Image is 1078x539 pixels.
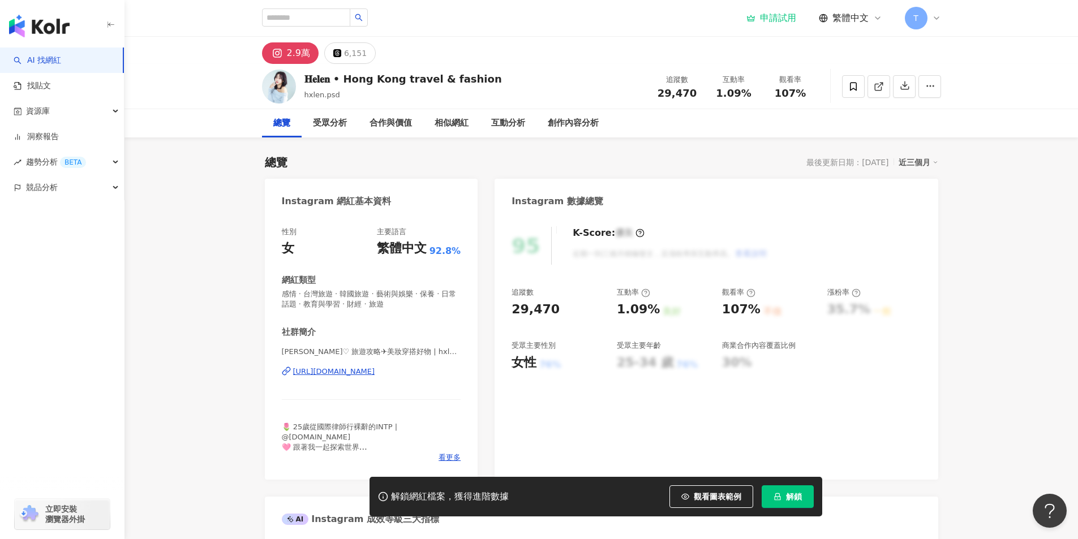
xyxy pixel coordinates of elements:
span: 觀看圖表範例 [694,492,741,501]
span: rise [14,158,22,166]
a: 洞察報告 [14,131,59,143]
div: 6,151 [344,45,367,61]
div: 追蹤數 [512,287,534,297]
span: hxlen.psd [304,90,340,99]
div: Instagram 成效等級三大指標 [282,513,439,525]
div: 受眾分析 [313,117,347,130]
button: 觀看圖表範例 [669,485,753,508]
div: [URL][DOMAIN_NAME] [293,366,375,377]
span: 解鎖 [786,492,802,501]
span: 趨勢分析 [26,149,86,175]
span: 🌷 25歲從國際律師行裸辭的INTP | @[DOMAIN_NAME] 🩷 跟著我一起探索世界 💌 DM / [EMAIL_ADDRESS][DOMAIN_NAME] ⬇️ youtube 新片... [282,422,441,472]
span: 1.09% [716,88,751,99]
a: 找貼文 [14,80,51,92]
div: 追蹤數 [656,74,699,85]
span: 29,470 [658,87,697,99]
button: 2.9萬 [262,42,319,64]
a: chrome extension立即安裝 瀏覽器外掛 [15,499,110,529]
span: lock [774,493,781,501]
div: 受眾主要性別 [512,340,556,351]
div: 性別 [282,227,297,237]
button: 解鎖 [762,485,814,508]
div: 繁體中文 [377,240,427,257]
div: 29,470 [512,301,560,318]
div: 107% [722,301,761,318]
span: 92.8% [430,245,461,257]
div: K-Score : [573,227,645,239]
div: 總覽 [265,154,287,170]
img: logo [9,15,70,37]
button: 6,151 [324,42,376,64]
div: 互動分析 [491,117,525,130]
span: [PERSON_NAME]♡ 旅遊攻略✈︎美妝穿搭好物 | hxlen.psd [282,347,461,357]
div: 女性 [512,354,536,372]
div: 觀看率 [769,74,812,85]
div: AI [282,514,309,525]
div: BETA [60,157,86,168]
div: 解鎖網紅檔案，獲得進階數據 [391,491,509,503]
img: KOL Avatar [262,70,296,104]
span: T [913,12,918,24]
div: 2.9萬 [287,45,310,61]
span: 107% [775,88,806,99]
div: 互動率 [712,74,755,85]
div: 觀看率 [722,287,755,297]
span: 看更多 [439,452,461,463]
div: 漲粉率 [827,287,861,297]
span: search [355,14,363,21]
div: 社群簡介 [282,326,316,338]
span: 感情 · 台灣旅遊 · 韓國旅遊 · 藝術與娛樂 · 保養 · 日常話題 · 教育與學習 · 財經 · 旅遊 [282,289,461,309]
div: 主要語言 [377,227,406,237]
div: 相似網紅 [435,117,469,130]
a: 申請試用 [746,12,796,24]
div: 創作內容分析 [548,117,599,130]
span: 立即安裝 瀏覽器外掛 [45,504,85,524]
div: 商業合作內容覆蓋比例 [722,340,796,351]
div: Instagram 數據總覽 [512,195,603,208]
span: 繁體中文 [832,12,869,24]
div: Instagram 網紅基本資料 [282,195,392,208]
div: 互動率 [617,287,650,297]
a: [URL][DOMAIN_NAME] [282,366,461,377]
div: 總覽 [273,117,290,130]
div: 網紅類型 [282,274,316,286]
div: 最後更新日期：[DATE] [806,158,888,167]
div: 近三個月 [899,155,938,170]
div: 受眾主要年齡 [617,340,661,351]
span: 競品分析 [26,175,58,200]
div: 𝐇𝐞𝐥𝐞𝐧 • Hong Kong travel & fashion [304,72,502,86]
div: 合作與價值 [370,117,412,130]
img: chrome extension [18,505,40,523]
div: 1.09% [617,301,660,318]
div: 女 [282,240,294,257]
a: searchAI 找網紅 [14,55,61,66]
span: 資源庫 [26,98,50,124]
